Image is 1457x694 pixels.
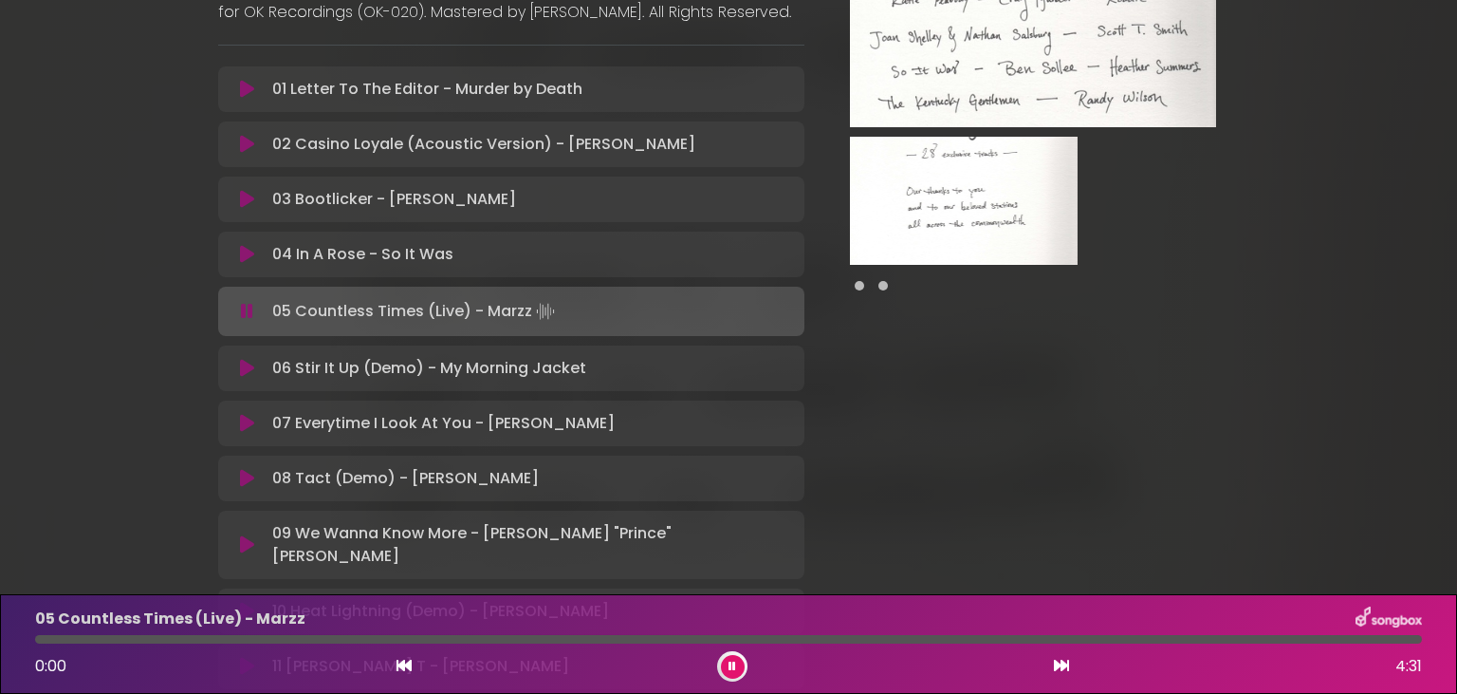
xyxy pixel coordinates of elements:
[272,188,516,211] p: 03 Bootlicker - [PERSON_NAME]
[1356,607,1422,631] img: songbox-logo-white.png
[272,412,615,435] p: 07 Everytime I Look At You - [PERSON_NAME]
[35,655,66,677] span: 0:00
[272,467,539,490] p: 08 Tact (Demo) - [PERSON_NAME]
[272,522,792,568] p: 09 We Wanna Know More - [PERSON_NAME] "Prince" [PERSON_NAME]
[272,133,695,156] p: 02 Casino Loyale (Acoustic Version) - [PERSON_NAME]
[272,357,586,380] p: 06 Stir It Up (Demo) - My Morning Jacket
[850,137,1078,265] img: VTNrOFRoSLGAMNB5FI85
[272,298,559,325] p: 05 Countless Times (Live) - Marzz
[272,243,453,266] p: 04 In A Rose - So It Was
[35,608,305,630] p: 05 Countless Times (Live) - Marzz
[1395,655,1422,678] span: 4:31
[532,298,559,325] img: waveform4.gif
[272,78,582,101] p: 01 Letter To The Editor - Murder by Death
